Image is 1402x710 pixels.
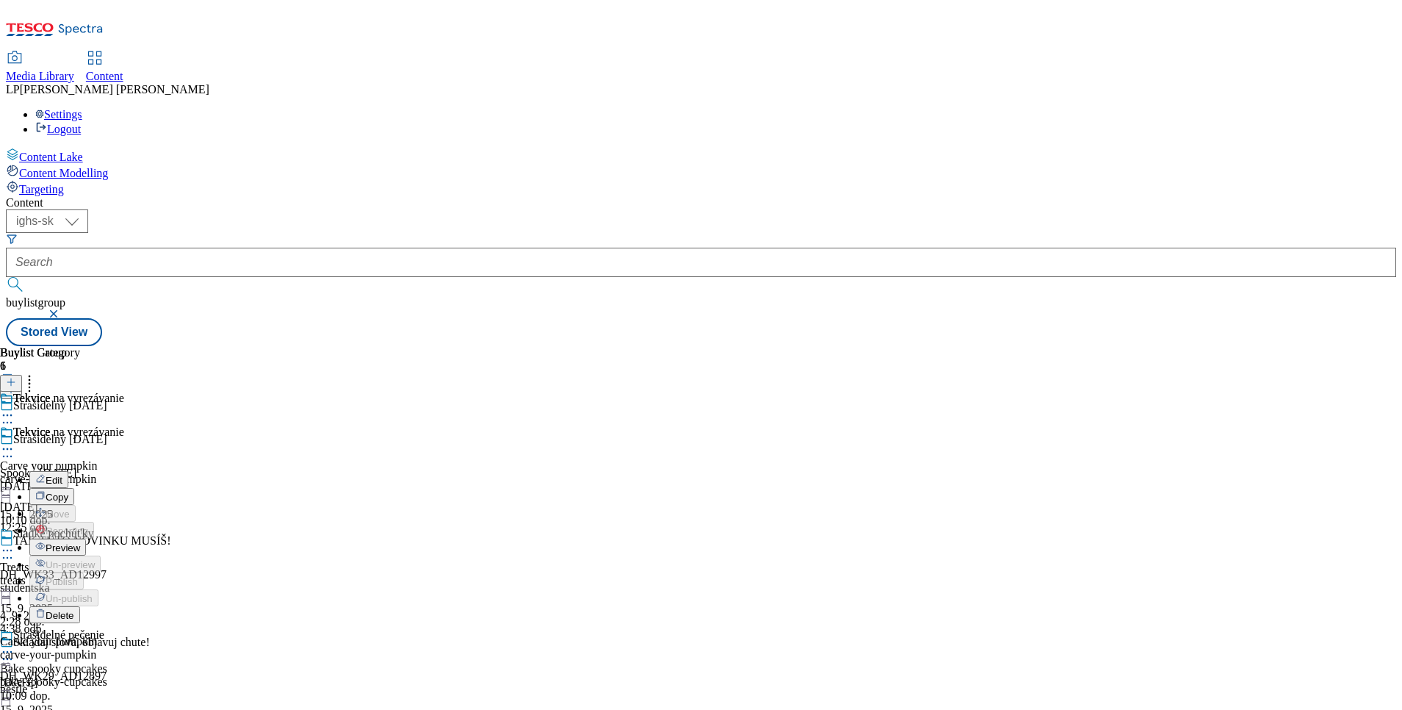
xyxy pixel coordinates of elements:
[6,83,20,96] span: LP
[46,526,88,537] span: Reporting
[35,108,82,121] a: Settings
[35,123,81,135] a: Logout
[6,248,1396,277] input: Search
[29,589,98,606] button: Un-publish
[6,164,1396,180] a: Content Modelling
[13,534,171,548] div: TAK TÚTO NOVINKU MUSÍŠ!
[29,539,86,556] button: Preview
[46,509,70,520] span: Move
[86,70,123,82] span: Content
[29,556,101,573] button: Un-preview
[13,426,124,439] div: Tekvice na vyrezávanie
[6,52,74,83] a: Media Library
[29,471,68,488] button: Edit
[46,492,68,503] span: Copy
[29,505,76,522] button: Move
[46,559,95,570] span: Un-preview
[29,573,84,589] button: Publish
[46,593,93,604] span: Un-publish
[19,167,108,179] span: Content Modelling
[46,542,80,553] span: Preview
[19,183,64,196] span: Targeting
[29,606,80,623] button: Delete
[13,636,150,649] div: Skladaj slová, objavuj chute!
[6,148,1396,164] a: Content Lake
[19,151,83,163] span: Content Lake
[46,610,74,621] span: Delete
[20,83,209,96] span: [PERSON_NAME] [PERSON_NAME]
[13,392,124,405] div: Tekvice na vyrezávanie
[6,296,65,309] span: buylistgroup
[6,196,1396,209] div: Content
[6,70,74,82] span: Media Library
[46,475,62,486] span: Edit
[46,576,78,587] span: Publish
[6,180,1396,196] a: Targeting
[29,522,94,539] button: Reporting
[29,488,74,505] button: Copy
[6,318,102,346] button: Stored View
[86,52,123,83] a: Content
[6,233,18,245] svg: Search Filters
